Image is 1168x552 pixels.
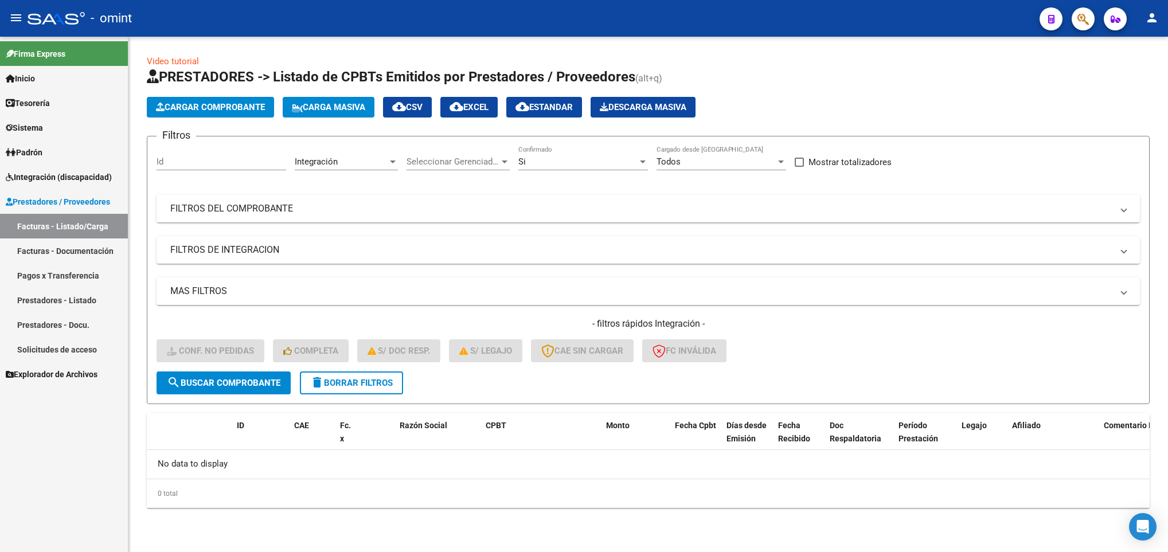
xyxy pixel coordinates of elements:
span: (alt+q) [635,73,662,84]
div: 0 total [147,479,1150,508]
datatable-header-cell: Legajo [957,413,990,464]
datatable-header-cell: Monto [601,413,670,464]
mat-expansion-panel-header: FILTROS DEL COMPROBANTE [157,195,1140,222]
div: No data to display [147,450,1150,479]
datatable-header-cell: Fc. x [335,413,358,464]
span: Monto [606,421,630,430]
span: Todos [657,156,681,167]
button: Buscar Comprobante [157,371,291,394]
span: EXCEL [450,102,489,112]
h3: Filtros [157,127,196,143]
button: Conf. no pedidas [157,339,264,362]
mat-panel-title: FILTROS DEL COMPROBANTE [170,202,1112,215]
mat-panel-title: FILTROS DE INTEGRACION [170,244,1112,256]
span: ID [237,421,244,430]
span: Buscar Comprobante [167,378,280,388]
button: CSV [383,97,432,118]
button: Descarga Masiva [591,97,696,118]
span: S/ Doc Resp. [368,346,431,356]
span: Días desde Emisión [726,421,767,443]
span: Afiliado [1012,421,1041,430]
datatable-header-cell: CAE [290,413,335,464]
span: Fecha Cpbt [675,421,716,430]
mat-icon: person [1145,11,1159,25]
datatable-header-cell: CPBT [481,413,601,464]
mat-icon: cloud_download [392,100,406,113]
span: Conf. no pedidas [167,346,254,356]
datatable-header-cell: Días desde Emisión [722,413,774,464]
button: EXCEL [440,97,498,118]
button: S/ Doc Resp. [357,339,441,362]
span: Integración [295,156,338,167]
mat-icon: cloud_download [450,100,463,113]
span: PRESTADORES -> Listado de CPBTs Emitidos por Prestadores / Proveedores [147,69,635,85]
span: CAE SIN CARGAR [541,346,623,356]
mat-icon: search [167,375,181,389]
datatable-header-cell: ID [232,413,290,464]
span: Doc Respaldatoria [830,421,881,443]
span: Sistema [6,122,43,134]
span: Firma Express [6,48,65,60]
span: Integración (discapacidad) [6,171,112,183]
button: Borrar Filtros [300,371,403,394]
span: Descarga Masiva [600,102,686,112]
span: Padrón [6,146,42,159]
datatable-header-cell: Afiliado [1007,413,1099,464]
span: Borrar Filtros [310,378,393,388]
mat-panel-title: MAS FILTROS [170,285,1112,297]
span: CPBT [486,421,506,430]
button: Cargar Comprobante [147,97,274,118]
a: Video tutorial [147,56,199,66]
button: Completa [273,339,349,362]
button: CAE SIN CARGAR [531,339,634,362]
mat-icon: cloud_download [515,100,529,113]
button: S/ legajo [449,339,522,362]
span: Inicio [6,72,35,85]
span: Explorador de Archivos [6,368,97,381]
span: CSV [392,102,423,112]
span: Completa [283,346,338,356]
mat-icon: delete [310,375,324,389]
mat-icon: menu [9,11,23,25]
button: Estandar [506,97,582,118]
span: - omint [91,6,132,31]
datatable-header-cell: Razón Social [395,413,481,464]
span: Prestadores / Proveedores [6,195,110,208]
span: Cargar Comprobante [156,102,265,112]
span: Fc. x [340,421,351,443]
app-download-masive: Descarga masiva de comprobantes (adjuntos) [591,97,696,118]
span: Legajo [962,421,987,430]
span: Razón Social [400,421,447,430]
span: CAE [294,421,309,430]
span: Si [518,156,526,167]
button: FC Inválida [642,339,726,362]
span: FC Inválida [653,346,716,356]
span: Tesorería [6,97,50,109]
button: Carga Masiva [283,97,374,118]
span: Período Prestación [899,421,938,443]
span: Estandar [515,102,573,112]
span: Seleccionar Gerenciador [407,156,499,167]
span: S/ legajo [459,346,512,356]
datatable-header-cell: Fecha Recibido [774,413,825,464]
h4: - filtros rápidos Integración - [157,318,1140,330]
datatable-header-cell: Doc Respaldatoria [825,413,894,464]
mat-expansion-panel-header: MAS FILTROS [157,277,1140,305]
span: Carga Masiva [292,102,365,112]
datatable-header-cell: Fecha Cpbt [670,413,722,464]
datatable-header-cell: Período Prestación [894,413,957,464]
div: Open Intercom Messenger [1129,513,1157,541]
mat-expansion-panel-header: FILTROS DE INTEGRACION [157,236,1140,264]
span: Fecha Recibido [778,421,810,443]
span: Mostrar totalizadores [808,155,892,169]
